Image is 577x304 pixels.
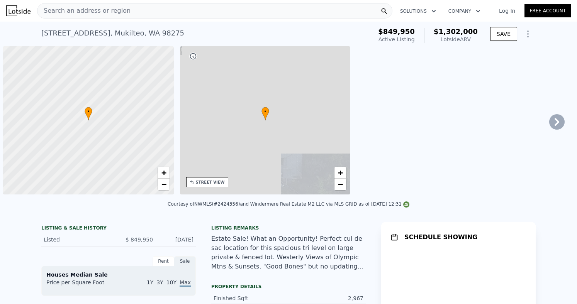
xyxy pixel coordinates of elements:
span: Max [180,279,191,287]
span: • [85,108,92,115]
span: Active Listing [378,36,415,42]
a: Free Account [524,4,571,17]
button: Company [442,4,487,18]
a: Zoom out [158,179,170,190]
a: Zoom in [158,167,170,179]
img: NWMLS Logo [403,201,409,208]
div: • [85,107,92,120]
div: Courtesy of NWMLS (#2424356) and Windermere Real Estate M2 LLC via MLS GRID as of [DATE] 12:31 [168,201,409,207]
div: Rent [153,256,174,266]
div: Listed [44,236,112,243]
span: $ 849,950 [126,236,153,243]
span: − [338,179,343,189]
span: + [161,168,166,177]
span: 3Y [156,279,163,285]
button: SAVE [490,27,517,41]
span: • [261,108,269,115]
span: $849,950 [378,27,415,35]
div: Estate Sale! What an Opportunity! Perfect cul de sac location for this spacious tri level on larg... [211,234,366,271]
a: Log In [490,7,524,15]
div: Listing remarks [211,225,366,231]
span: Search an address or region [37,6,131,15]
div: Sale [174,256,196,266]
button: Show Options [520,26,536,42]
button: Solutions [394,4,442,18]
span: 10Y [166,279,176,285]
span: 1Y [147,279,153,285]
div: [STREET_ADDRESS] , Mukilteo , WA 98275 [41,28,184,39]
span: − [161,179,166,189]
div: • [261,107,269,120]
div: [DATE] [159,236,193,243]
a: Zoom in [334,167,346,179]
div: 2,967 [288,294,363,302]
a: Zoom out [334,179,346,190]
div: Houses Median Sale [46,271,191,279]
div: Property details [211,284,366,290]
span: + [338,168,343,177]
h1: SCHEDULE SHOWING [404,233,477,242]
img: Lotside [6,5,31,16]
div: STREET VIEW [196,179,225,185]
div: Price per Square Foot [46,279,119,291]
span: $1,302,000 [434,27,478,35]
div: Finished Sqft [214,294,288,302]
div: LISTING & SALE HISTORY [41,225,196,233]
div: Lotside ARV [434,35,478,43]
